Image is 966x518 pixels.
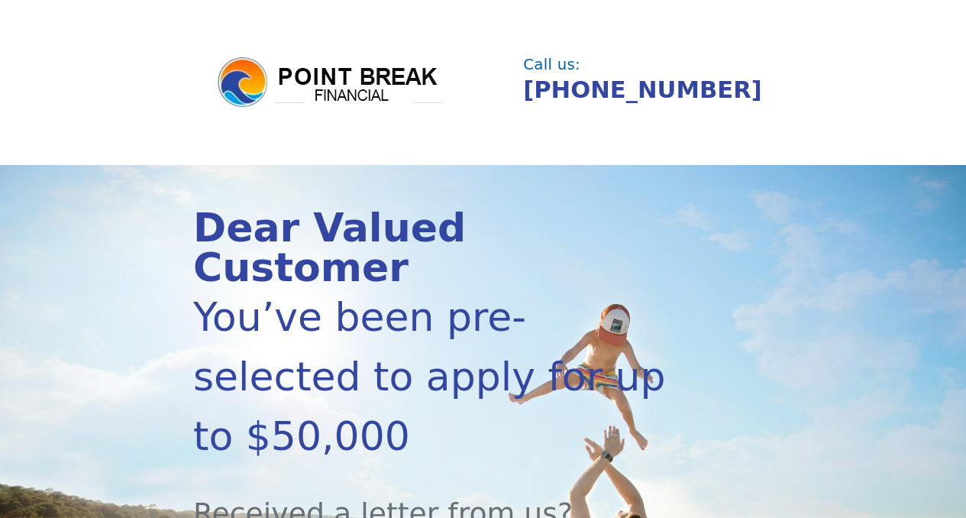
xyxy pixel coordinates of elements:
[193,287,686,466] div: You’ve been pre-selected to apply for up to $50,000
[215,55,444,110] img: logo.png
[193,208,686,287] div: Dear Valued Customer
[523,76,761,103] a: [PHONE_NUMBER]
[523,57,764,73] div: Call us:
